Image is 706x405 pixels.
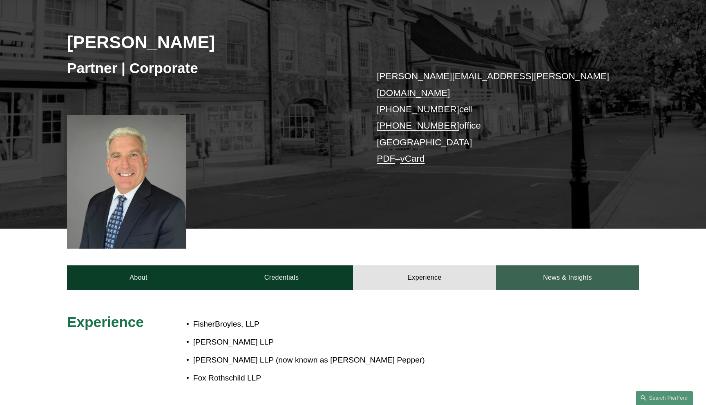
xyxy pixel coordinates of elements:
a: Search this site [636,391,693,405]
a: Credentials [210,265,353,290]
a: [PERSON_NAME][EMAIL_ADDRESS][PERSON_NAME][DOMAIN_NAME] [377,71,609,98]
a: Experience [353,265,496,290]
p: [PERSON_NAME] LLP [193,335,567,349]
a: PDF [377,154,395,164]
h3: Partner | Corporate [67,59,353,77]
a: vCard [400,154,425,164]
p: cell office [GEOGRAPHIC_DATA] – [377,68,615,167]
h2: [PERSON_NAME] [67,31,353,53]
p: [PERSON_NAME] LLP (now known as [PERSON_NAME] Pepper) [193,353,567,367]
p: FisherBroyles, LLP [193,317,567,332]
p: Fox Rothschild LLP [193,371,567,385]
a: About [67,265,210,290]
a: News & Insights [496,265,639,290]
a: [PHONE_NUMBER] [377,104,459,114]
span: Experience [67,314,144,330]
a: [PHONE_NUMBER] [377,120,459,131]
